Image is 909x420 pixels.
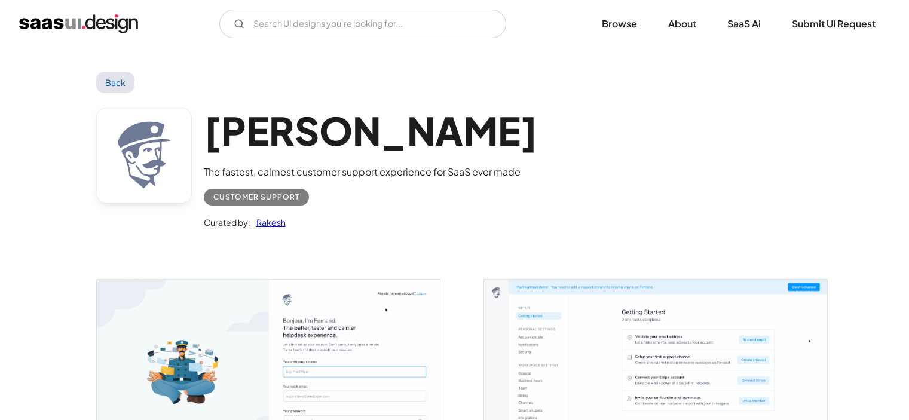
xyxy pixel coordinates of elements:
[204,215,250,229] div: Curated by:
[204,165,538,179] div: The fastest, calmest customer support experience for SaaS ever made
[204,108,538,154] h1: [PERSON_NAME]
[19,14,138,33] a: home
[219,10,506,38] input: Search UI designs you're looking for...
[778,11,890,37] a: Submit UI Request
[96,72,135,93] a: Back
[713,11,775,37] a: SaaS Ai
[654,11,711,37] a: About
[587,11,651,37] a: Browse
[250,215,286,229] a: Rakesh
[213,190,299,204] div: Customer Support
[219,10,506,38] form: Email Form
